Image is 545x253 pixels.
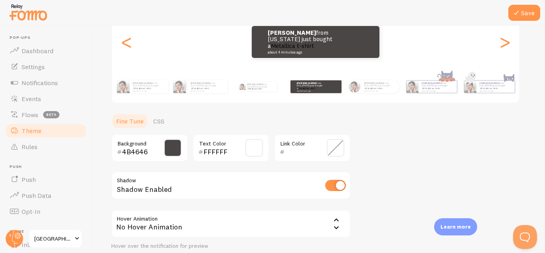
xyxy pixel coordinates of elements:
[133,90,164,92] small: about 4 minutes ago
[22,95,41,103] span: Events
[5,139,87,155] a: Rules
[22,207,40,215] span: Opt-In
[271,42,314,50] a: Metallica t-shirt
[422,82,441,85] strong: [PERSON_NAME]
[364,82,396,92] p: from [US_STATE] just bought a
[434,218,477,235] div: Learn more
[5,43,87,59] a: Dashboard
[148,113,169,129] a: CSS
[500,13,509,71] div: Next slide
[22,63,45,71] span: Settings
[43,111,59,118] span: beta
[133,82,152,85] strong: [PERSON_NAME]
[173,80,186,93] img: Fomo
[22,111,38,119] span: Flows
[5,75,87,91] a: Notifications
[191,82,224,92] p: from [US_STATE] just bought a
[5,203,87,219] a: Opt-In
[480,82,499,85] strong: [PERSON_NAME]
[133,82,165,92] p: from [US_STATE] just bought a
[247,82,274,91] p: from [US_STATE] just bought a
[406,81,418,93] img: Fomo
[192,87,209,90] a: Metallica t-shirt
[480,82,511,92] p: from [US_STATE] just bought a
[111,113,148,129] a: Fine Tune
[248,88,261,90] a: Metallica t-shirt
[29,229,83,248] a: [GEOGRAPHIC_DATA]
[5,107,87,123] a: Flows beta
[268,50,345,54] small: about 4 minutes ago
[34,234,72,243] span: [GEOGRAPHIC_DATA]
[364,90,395,92] small: about 4 minutes ago
[464,81,476,93] img: Fomo
[297,82,316,85] strong: [PERSON_NAME]
[422,82,454,92] p: from [US_STATE] just bought a
[191,82,210,85] strong: [PERSON_NAME]
[481,87,498,90] a: Metallica t-shirt
[422,90,453,92] small: about 4 minutes ago
[122,13,131,71] div: Previous slide
[117,80,130,93] img: Fomo
[268,29,316,36] strong: [PERSON_NAME]
[5,91,87,107] a: Events
[268,30,348,54] p: from [US_STATE] just bought a
[5,187,87,203] a: Push Data
[111,171,351,201] div: Shadow Enabled
[22,127,41,135] span: Theme
[22,143,38,151] span: Rules
[22,175,36,183] span: Push
[239,84,245,90] img: Fomo
[22,47,53,55] span: Dashboard
[10,35,87,40] span: Pop-ups
[111,243,351,250] div: Hover over the notification for preview
[513,225,537,249] iframe: Help Scout Beacon - Open
[5,171,87,187] a: Push
[364,82,383,85] strong: [PERSON_NAME]
[298,87,315,90] a: Metallica t-shirt
[423,87,440,90] a: Metallica t-shirt
[8,2,48,22] img: fomo-relay-logo-orange.svg
[349,81,360,92] img: Fomo
[5,59,87,75] a: Settings
[365,87,383,90] a: Metallica t-shirt
[111,210,351,238] div: No Hover Animation
[10,164,87,169] span: Push
[5,123,87,139] a: Theme
[191,90,223,92] small: about 4 minutes ago
[247,83,263,86] strong: [PERSON_NAME]
[22,191,51,199] span: Push Data
[22,79,58,87] span: Notifications
[480,90,511,92] small: about 4 minutes ago
[297,90,328,92] small: about 4 minutes ago
[134,87,151,90] a: Metallica t-shirt
[440,223,471,231] p: Learn more
[297,82,329,92] p: from [US_STATE] just bought a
